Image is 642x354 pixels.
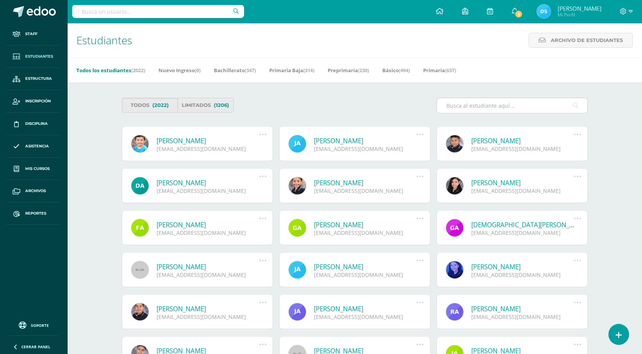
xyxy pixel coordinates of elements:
[25,143,49,149] span: Asistencia
[158,64,201,76] a: Nuevo Ingreso(0)
[314,187,417,194] div: [EMAIL_ADDRESS][DOMAIN_NAME]
[157,262,259,271] a: [PERSON_NAME]
[72,5,244,18] input: Busca un usuario...
[471,220,574,229] a: [DEMOGRAPHIC_DATA][PERSON_NAME]
[471,271,574,278] div: [EMAIL_ADDRESS][DOMAIN_NAME]
[157,304,259,313] a: [PERSON_NAME]
[445,67,456,74] span: (637)
[157,136,259,145] a: [PERSON_NAME]
[269,64,314,76] a: Primaria Baja(314)
[471,304,574,313] a: [PERSON_NAME]
[471,136,574,145] a: [PERSON_NAME]
[25,166,50,172] span: Mis cursos
[157,145,259,152] div: [EMAIL_ADDRESS][DOMAIN_NAME]
[31,323,49,328] span: Soporte
[382,64,410,76] a: Básico(494)
[9,320,58,330] a: Soporte
[314,313,417,320] div: [EMAIL_ADDRESS][DOMAIN_NAME]
[25,210,46,217] span: Reportes
[6,180,61,202] a: Archivos
[6,68,61,91] a: Estructura
[6,23,61,45] a: Staff
[6,90,61,113] a: Inscripción
[536,4,551,19] img: 070b477f6933f8ce66674da800cc5d3f.png
[195,67,201,74] span: (0)
[6,202,61,225] a: Reportes
[314,229,417,236] div: [EMAIL_ADDRESS][DOMAIN_NAME]
[514,10,523,18] span: 5
[152,98,169,112] span: (2022)
[471,187,574,194] div: [EMAIL_ADDRESS][DOMAIN_NAME]
[314,304,417,313] a: [PERSON_NAME]
[6,113,61,135] a: Disciplina
[529,33,633,48] a: Archivo de Estudiantes
[157,187,259,194] div: [EMAIL_ADDRESS][DOMAIN_NAME]
[21,344,50,349] span: Cerrar panel
[76,33,132,47] span: Estudiantes
[551,33,623,47] span: Archivo de Estudiantes
[157,220,259,229] a: [PERSON_NAME]
[328,64,369,76] a: Preprimaria(230)
[471,313,574,320] div: [EMAIL_ADDRESS][DOMAIN_NAME]
[471,262,574,271] a: [PERSON_NAME]
[471,229,574,236] div: [EMAIL_ADDRESS][DOMAIN_NAME]
[25,121,48,127] span: Disciplina
[6,45,61,68] a: Estudiantes
[178,98,234,113] a: Limitados(1206)
[25,98,51,104] span: Inscripción
[157,271,259,278] div: [EMAIL_ADDRESS][DOMAIN_NAME]
[358,67,369,74] span: (230)
[471,178,574,187] a: [PERSON_NAME]
[6,158,61,180] a: Mis cursos
[557,5,601,12] span: [PERSON_NAME]
[245,67,256,74] span: (347)
[157,178,259,187] a: [PERSON_NAME]
[557,11,601,18] span: Mi Perfil
[25,76,52,82] span: Estructura
[131,67,145,74] span: (2022)
[25,53,53,60] span: Estudiantes
[314,145,417,152] div: [EMAIL_ADDRESS][DOMAIN_NAME]
[314,178,417,187] a: [PERSON_NAME]
[399,67,410,74] span: (494)
[157,229,259,236] div: [EMAIL_ADDRESS][DOMAIN_NAME]
[303,67,314,74] span: (314)
[437,98,587,113] input: Busca al estudiante aquí...
[214,98,229,112] span: (1206)
[314,271,417,278] div: [EMAIL_ADDRESS][DOMAIN_NAME]
[25,188,46,194] span: Archivos
[157,313,259,320] div: [EMAIL_ADDRESS][DOMAIN_NAME]
[25,31,37,37] span: Staff
[122,98,178,113] a: Todos(2022)
[76,64,145,76] a: Todos los estudiantes(2022)
[471,145,574,152] div: [EMAIL_ADDRESS][DOMAIN_NAME]
[423,64,456,76] a: Primaria(637)
[214,64,256,76] a: Bachillerato(347)
[314,220,417,229] a: [PERSON_NAME]
[6,135,61,158] a: Asistencia
[314,136,417,145] a: [PERSON_NAME]
[314,262,417,271] a: [PERSON_NAME]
